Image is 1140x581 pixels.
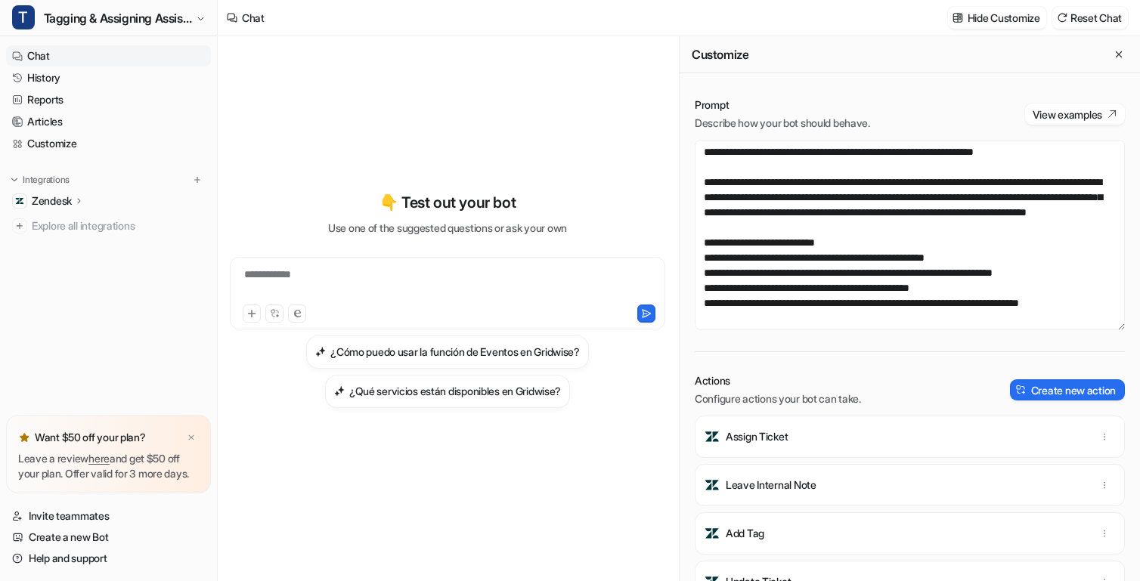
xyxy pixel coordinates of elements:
p: Describe how your bot should behave. [695,116,870,131]
button: ¿Qué servicios están disponibles en Gridwise?¿Qué servicios están disponibles en Gridwise? [325,375,570,408]
button: Reset Chat [1052,7,1128,29]
a: Reports [6,89,211,110]
p: 👇 Test out your bot [379,191,516,214]
img: customize [953,12,963,23]
img: Zendesk [15,196,24,206]
img: ¿Cómo puedo usar la función de Eventos en Gridwise? [315,346,326,357]
span: T [12,5,35,29]
h3: ¿Qué servicios están disponibles en Gridwise? [349,383,561,399]
img: Assign Ticket icon [705,429,720,444]
img: reset [1057,12,1067,23]
button: Integrations [6,172,74,187]
p: Integrations [23,174,70,186]
h2: Customize [692,47,748,62]
button: Close flyout [1110,45,1128,63]
button: View examples [1025,104,1125,125]
button: Create new action [1010,379,1125,400]
button: Hide Customize [948,7,1046,29]
a: Invite teammates [6,505,211,527]
img: Add Tag icon [705,526,720,541]
p: Prompt [695,97,870,113]
img: explore all integrations [12,218,27,233]
p: Hide Customize [968,10,1040,26]
a: Explore all integrations [6,215,211,236]
p: Configure actions your bot can take. [695,391,861,406]
button: ¿Cómo puedo usar la función de Eventos en Gridwise?¿Cómo puedo usar la función de Eventos en Grid... [306,335,589,369]
img: x [187,433,196,443]
img: menu_add.svg [192,175,203,185]
p: Want $50 off your plan? [35,430,146,445]
p: Add Tag [726,526,764,541]
p: Use one of the suggested questions or ask your own [328,220,567,236]
img: Leave Internal Note icon [705,477,720,493]
p: Assign Ticket [726,429,788,444]
p: Leave Internal Note [726,477,816,493]
img: star [18,431,30,443]
a: Chat [6,45,211,66]
h3: ¿Cómo puedo usar la función de Eventos en Gridwise? [330,344,580,360]
a: History [6,67,211,88]
img: expand menu [9,175,20,185]
a: Articles [6,111,211,132]
a: here [88,452,110,465]
img: ¿Qué servicios están disponibles en Gridwise? [334,385,345,397]
p: Leave a review and get $50 off your plan. Offer valid for 3 more days. [18,451,199,481]
a: Help and support [6,548,211,569]
img: create-action-icon.svg [1016,385,1027,395]
a: Create a new Bot [6,527,211,548]
p: Zendesk [32,193,72,209]
p: Actions [695,373,861,388]
span: Explore all integrations [32,214,205,238]
a: Customize [6,133,211,154]
span: Tagging & Assigning Assistant [44,8,192,29]
div: Chat [242,10,265,26]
